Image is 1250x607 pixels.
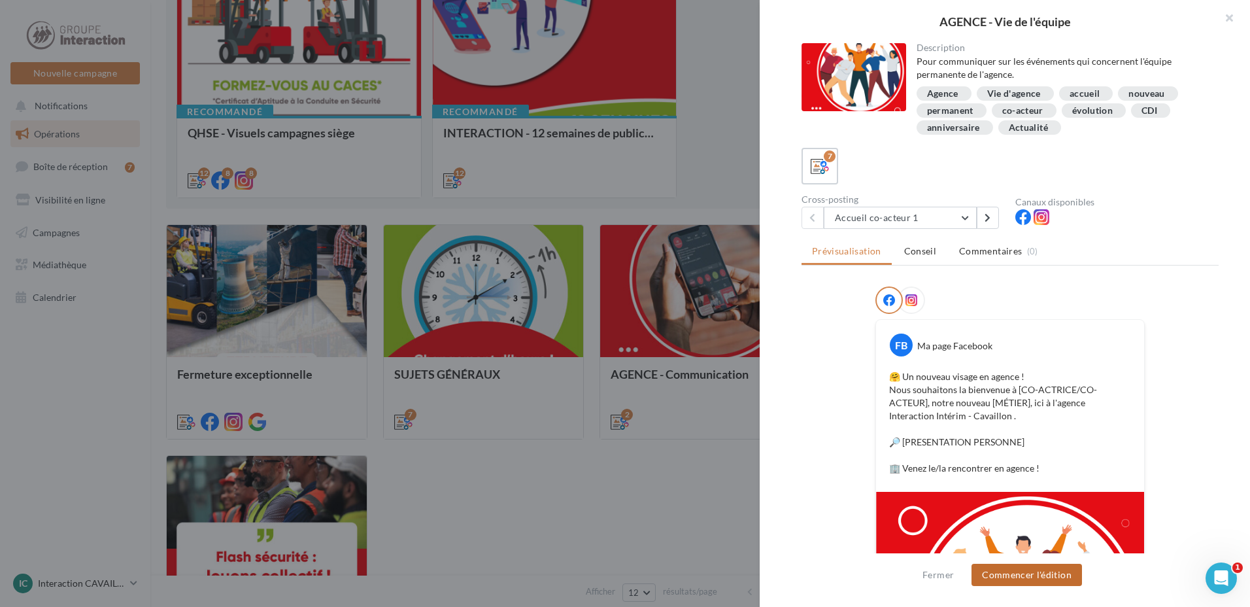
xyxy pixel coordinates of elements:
div: Pour communiquer sur les événements qui concernent l'équipe permanente de l'agence. [917,55,1209,81]
button: Commencer l'édition [971,564,1082,586]
div: Vie d'agence [987,89,1041,99]
span: Commentaires [959,245,1022,258]
div: accueil [1070,89,1100,99]
button: Accueil co-acteur 1 [824,207,977,229]
div: Cross-posting [802,195,1005,204]
div: FB [890,334,913,356]
div: Ma page Facebook [917,339,992,353]
div: anniversaire [927,123,980,133]
div: nouveau [1128,89,1164,99]
p: 🤗 Un nouveau visage en agence ! Nous souhaitons la bienvenue à [CO-ACTRICE/CO-ACTEUR], notre nouv... [889,370,1131,475]
div: 7 [824,150,836,162]
div: Agence [927,89,958,99]
span: Conseil [904,245,936,256]
span: (0) [1027,246,1038,256]
div: CDI [1141,106,1157,116]
div: Description [917,43,1209,52]
div: co-acteur [1002,106,1043,116]
div: Actualité [1009,123,1048,133]
iframe: Intercom live chat [1206,563,1237,594]
span: 1 [1232,563,1243,573]
div: permanent [927,106,973,116]
div: AGENCE - Vie de l'équipe [781,16,1229,27]
button: Fermer [917,567,959,583]
div: évolution [1072,106,1113,116]
div: Canaux disponibles [1015,198,1219,207]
